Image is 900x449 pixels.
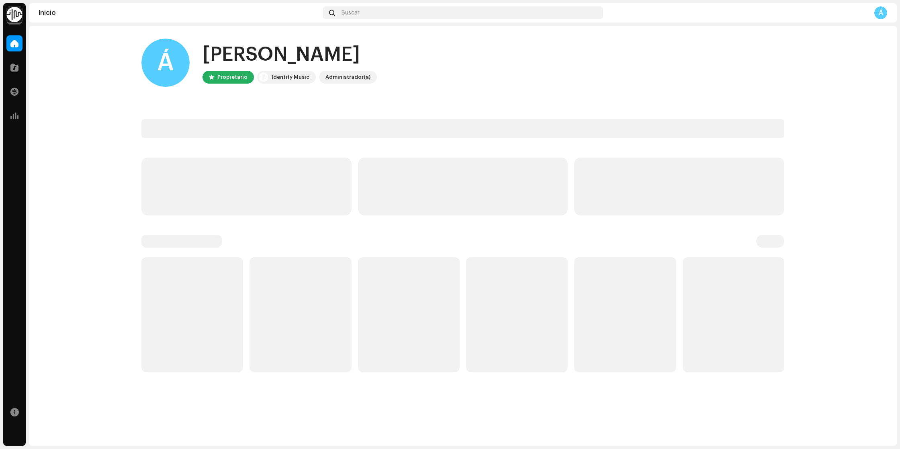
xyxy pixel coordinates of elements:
[259,72,268,82] img: 0f74c21f-6d1c-4dbc-9196-dbddad53419e
[325,72,370,82] div: Administrador(a)
[342,10,360,16] span: Buscar
[217,72,247,82] div: Propietario
[39,10,319,16] div: Inicio
[202,42,377,68] div: [PERSON_NAME]
[141,39,190,87] div: Á
[874,6,887,19] div: Á
[6,6,22,23] img: 0f74c21f-6d1c-4dbc-9196-dbddad53419e
[272,72,309,82] div: Identity Music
